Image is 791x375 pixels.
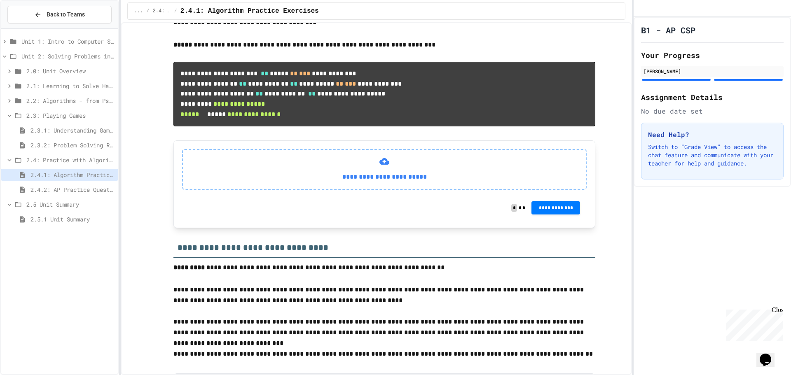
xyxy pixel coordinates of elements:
[7,6,112,23] button: Back to Teams
[174,8,177,14] span: /
[26,67,115,75] span: 2.0: Unit Overview
[648,130,777,140] h3: Need Help?
[26,200,115,209] span: 2.5 Unit Summary
[641,91,784,103] h2: Assignment Details
[47,10,85,19] span: Back to Teams
[180,6,319,16] span: 2.4.1: Algorithm Practice Exercises
[644,68,781,75] div: [PERSON_NAME]
[756,342,783,367] iframe: chat widget
[641,106,784,116] div: No due date set
[30,215,115,224] span: 2.5.1 Unit Summary
[30,185,115,194] span: 2.4.2: AP Practice Questions
[134,8,143,14] span: ...
[26,82,115,90] span: 2.1: Learning to Solve Hard Problems
[723,306,783,341] iframe: chat widget
[648,143,777,168] p: Switch to "Grade View" to access the chat feature and communicate with your teacher for help and ...
[30,126,115,135] span: 2.3.1: Understanding Games with Flowcharts
[641,49,784,61] h2: Your Progress
[153,8,171,14] span: 2.4: Practice with Algorithms
[21,37,115,46] span: Unit 1: Intro to Computer Science
[21,52,115,61] span: Unit 2: Solving Problems in Computer Science
[146,8,149,14] span: /
[26,156,115,164] span: 2.4: Practice with Algorithms
[30,141,115,149] span: 2.3.2: Problem Solving Reflection
[26,96,115,105] span: 2.2: Algorithms - from Pseudocode to Flowcharts
[641,24,695,36] h1: B1 - AP CSP
[3,3,57,52] div: Chat with us now!Close
[26,111,115,120] span: 2.3: Playing Games
[30,170,115,179] span: 2.4.1: Algorithm Practice Exercises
